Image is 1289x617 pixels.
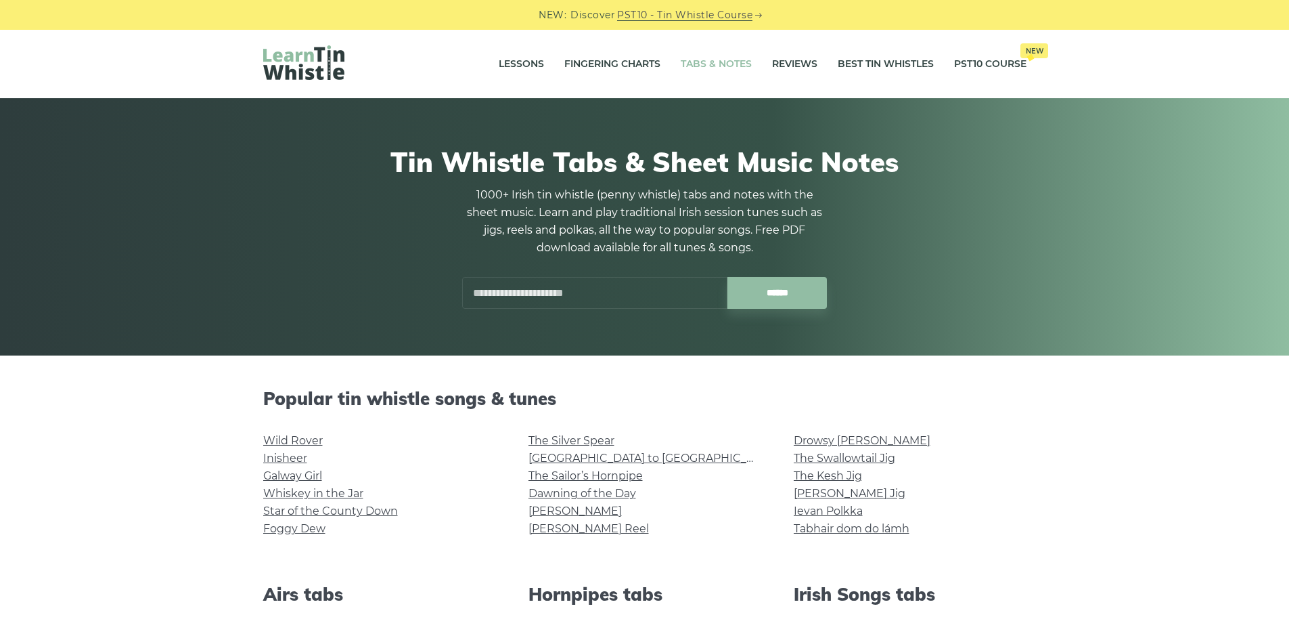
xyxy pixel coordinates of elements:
a: Reviews [772,47,817,81]
a: Dawning of the Day [528,487,636,500]
a: Tabs & Notes [681,47,752,81]
h2: Airs tabs [263,584,496,605]
a: Best Tin Whistles [838,47,934,81]
a: [GEOGRAPHIC_DATA] to [GEOGRAPHIC_DATA] [528,452,778,465]
a: [PERSON_NAME] [528,505,622,517]
a: Tabhair dom do lámh [794,522,909,535]
a: Galway Girl [263,469,322,482]
a: [PERSON_NAME] Reel [528,522,649,535]
span: New [1020,43,1048,58]
a: Star of the County Down [263,505,398,517]
a: The Silver Spear [528,434,614,447]
a: Lessons [499,47,544,81]
h2: Hornpipes tabs [528,584,761,605]
a: Inisheer [263,452,307,465]
h1: Tin Whistle Tabs & Sheet Music Notes [263,146,1026,178]
h2: Irish Songs tabs [794,584,1026,605]
a: Foggy Dew [263,522,325,535]
h2: Popular tin whistle songs & tunes [263,388,1026,409]
a: The Sailor’s Hornpipe [528,469,643,482]
a: Drowsy [PERSON_NAME] [794,434,930,447]
img: LearnTinWhistle.com [263,45,344,80]
a: The Swallowtail Jig [794,452,895,465]
a: The Kesh Jig [794,469,862,482]
a: Whiskey in the Jar [263,487,363,500]
a: Ievan Polkka [794,505,863,517]
a: PST10 CourseNew [954,47,1026,81]
a: Wild Rover [263,434,323,447]
p: 1000+ Irish tin whistle (penny whistle) tabs and notes with the sheet music. Learn and play tradi... [462,186,828,257]
a: [PERSON_NAME] Jig [794,487,905,500]
a: Fingering Charts [564,47,660,81]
